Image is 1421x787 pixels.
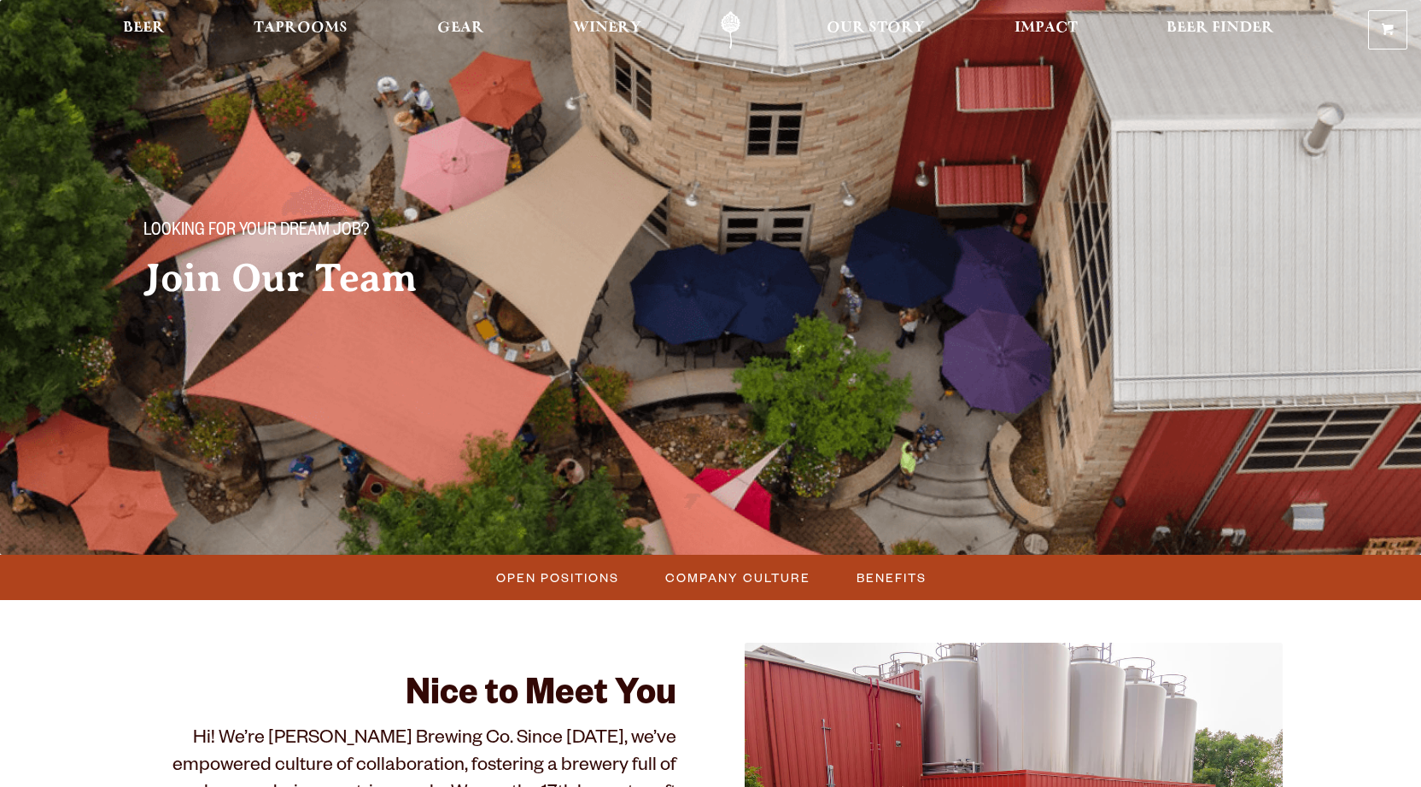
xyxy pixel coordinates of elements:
a: Benefits [846,565,935,590]
span: Impact [1015,21,1078,35]
span: Open Positions [496,565,619,590]
a: Impact [1003,11,1089,50]
a: Winery [562,11,652,50]
a: Beer [112,11,176,50]
h2: Join Our Team [143,257,676,300]
a: Gear [426,11,495,50]
span: Gear [437,21,484,35]
span: Winery [573,21,641,35]
h2: Nice to Meet You [138,677,676,718]
span: Our Story [827,21,925,35]
span: Company Culture [665,565,810,590]
a: Company Culture [655,565,819,590]
a: Taprooms [243,11,359,50]
a: Our Story [816,11,936,50]
a: Odell Home [699,11,763,50]
span: Beer [123,21,165,35]
span: Benefits [857,565,927,590]
span: Looking for your dream job? [143,221,369,243]
span: Taprooms [254,21,348,35]
span: Beer Finder [1167,21,1274,35]
a: Beer Finder [1155,11,1285,50]
a: Open Positions [486,565,628,590]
